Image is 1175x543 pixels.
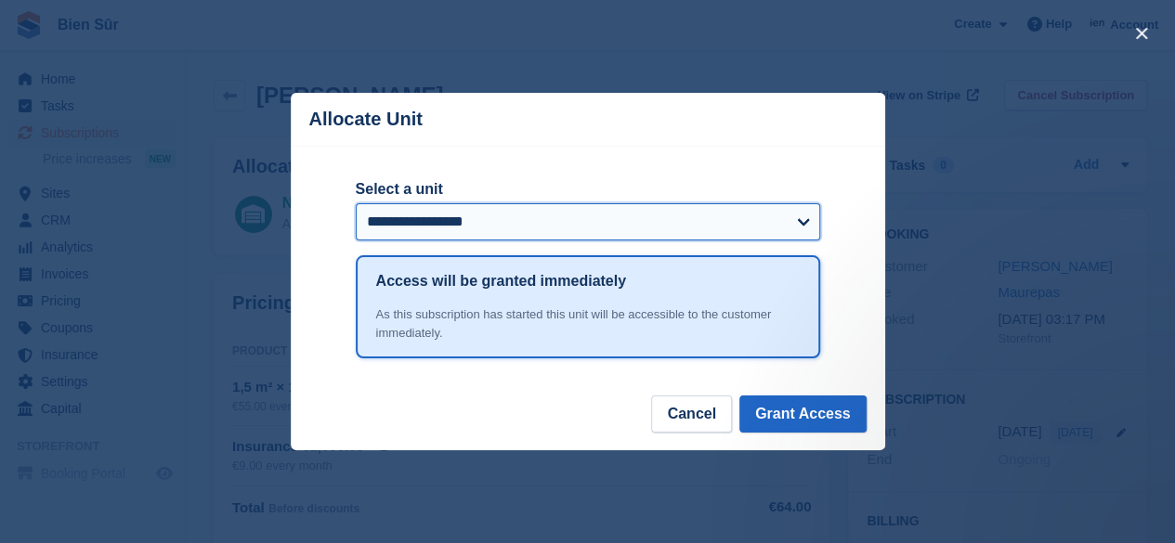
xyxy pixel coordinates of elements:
button: Grant Access [739,395,867,433]
button: close [1127,19,1156,48]
label: Select a unit [356,178,820,200]
button: Cancel [651,395,731,433]
h1: Access will be granted immediately [376,270,626,292]
p: Allocate Unit [309,109,423,130]
div: As this subscription has started this unit will be accessible to the customer immediately. [376,305,800,342]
